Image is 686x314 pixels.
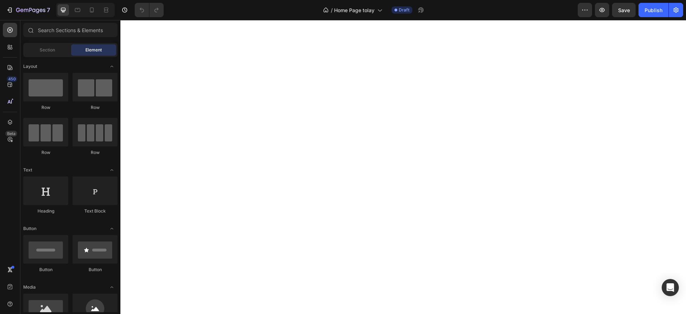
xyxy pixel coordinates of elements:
[47,6,50,14] p: 7
[23,149,68,156] div: Row
[106,281,118,293] span: Toggle open
[23,284,36,290] span: Media
[334,6,374,14] span: Home Page tolay
[612,3,636,17] button: Save
[23,104,68,111] div: Row
[662,279,679,296] div: Open Intercom Messenger
[23,167,32,173] span: Text
[23,225,36,232] span: Button
[645,6,662,14] div: Publish
[23,23,118,37] input: Search Sections & Elements
[618,7,630,13] span: Save
[5,131,17,136] div: Beta
[73,208,118,214] div: Text Block
[638,3,668,17] button: Publish
[23,266,68,273] div: Button
[106,223,118,234] span: Toggle open
[331,6,333,14] span: /
[73,266,118,273] div: Button
[135,3,164,17] div: Undo/Redo
[23,208,68,214] div: Heading
[73,104,118,111] div: Row
[399,7,409,13] span: Draft
[7,76,17,82] div: 450
[73,149,118,156] div: Row
[23,63,37,70] span: Layout
[120,20,686,314] iframe: Design area
[85,47,102,53] span: Element
[106,61,118,72] span: Toggle open
[3,3,53,17] button: 7
[40,47,55,53] span: Section
[106,164,118,176] span: Toggle open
